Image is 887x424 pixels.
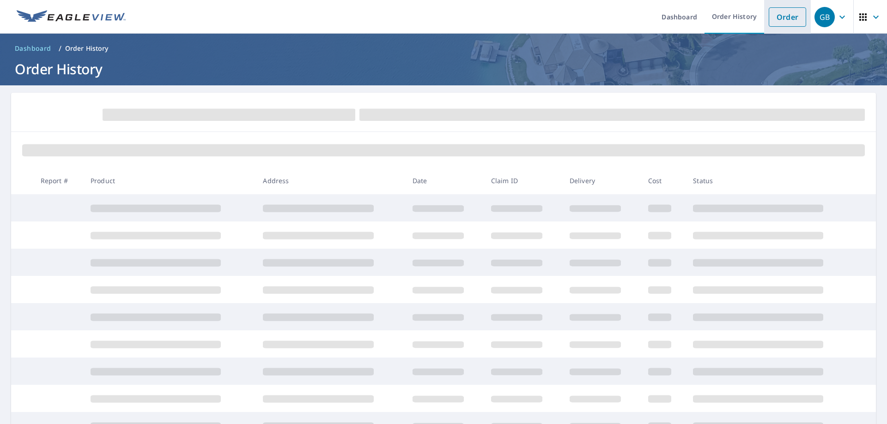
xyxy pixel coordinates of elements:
span: Dashboard [15,44,51,53]
a: Dashboard [11,41,55,56]
img: EV Logo [17,10,126,24]
th: Claim ID [484,167,562,194]
th: Date [405,167,484,194]
h1: Order History [11,60,876,78]
th: Delivery [562,167,641,194]
a: Order [769,7,806,27]
li: / [59,43,61,54]
th: Status [686,167,858,194]
nav: breadcrumb [11,41,876,56]
th: Report # [33,167,83,194]
th: Cost [641,167,686,194]
th: Product [83,167,255,194]
p: Order History [65,44,109,53]
div: GB [814,7,835,27]
th: Address [255,167,405,194]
